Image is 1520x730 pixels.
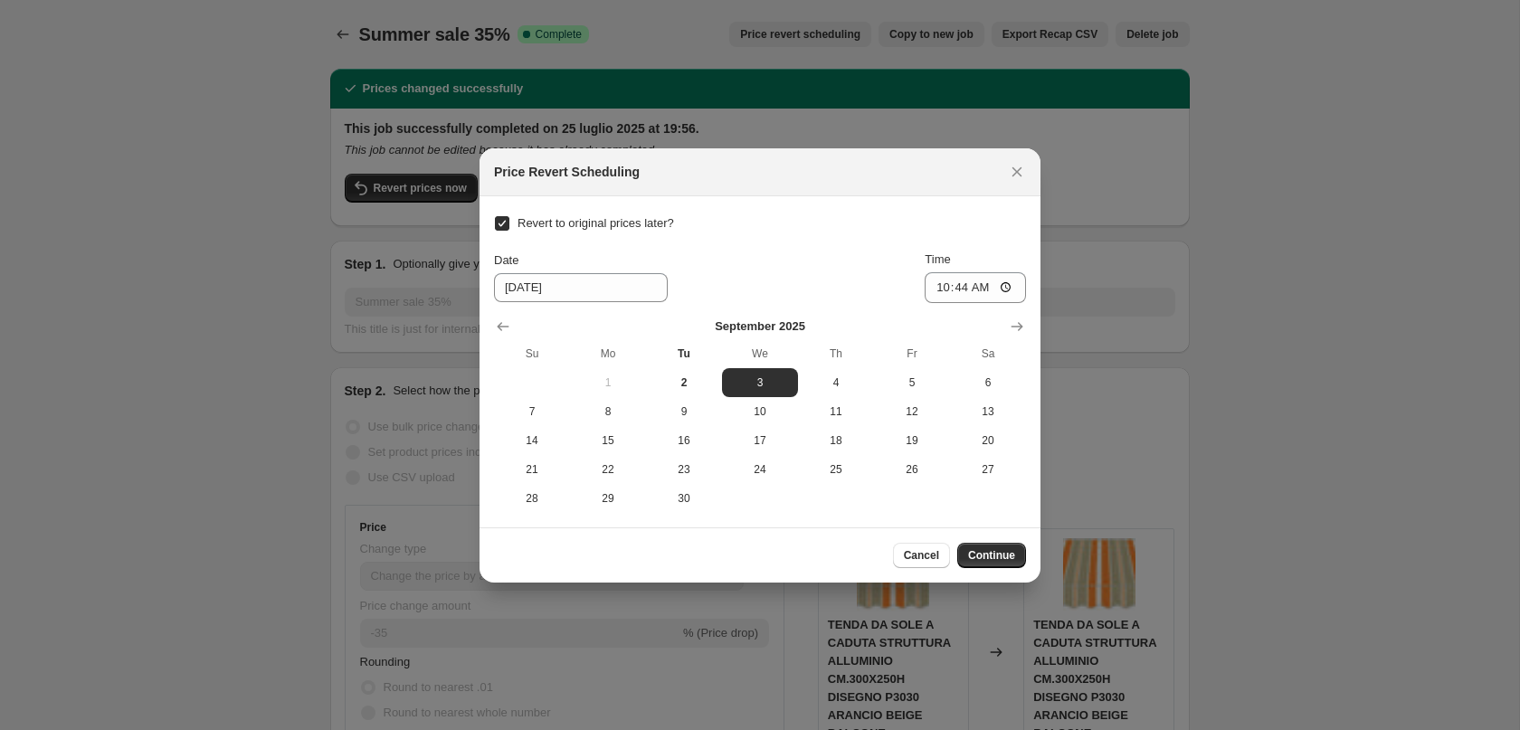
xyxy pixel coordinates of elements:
button: Saturday September 20 2025 [950,426,1026,455]
button: Continue [957,543,1026,568]
span: 28 [501,491,563,506]
span: 21 [501,462,563,477]
button: Tuesday September 30 2025 [646,484,722,513]
span: Th [805,346,867,361]
th: Tuesday [646,339,722,368]
span: 5 [881,375,943,390]
span: 1 [577,375,639,390]
span: 10 [729,404,791,419]
span: 17 [729,433,791,448]
span: 26 [881,462,943,477]
button: Wednesday September 24 2025 [722,455,798,484]
span: 11 [805,404,867,419]
span: Continue [968,548,1015,563]
button: Saturday September 27 2025 [950,455,1026,484]
span: Sa [957,346,1019,361]
button: Today Tuesday September 2 2025 [646,368,722,397]
span: 3 [729,375,791,390]
span: 12 [881,404,943,419]
button: Monday September 15 2025 [570,426,646,455]
span: Mo [577,346,639,361]
button: Thursday September 18 2025 [798,426,874,455]
button: Monday September 29 2025 [570,484,646,513]
th: Saturday [950,339,1026,368]
span: 15 [577,433,639,448]
span: 29 [577,491,639,506]
button: Tuesday September 23 2025 [646,455,722,484]
th: Friday [874,339,950,368]
button: Monday September 22 2025 [570,455,646,484]
span: Date [494,253,518,267]
button: Tuesday September 16 2025 [646,426,722,455]
span: 9 [653,404,715,419]
button: Tuesday September 9 2025 [646,397,722,426]
span: Tu [653,346,715,361]
button: Saturday September 13 2025 [950,397,1026,426]
span: 19 [881,433,943,448]
span: 24 [729,462,791,477]
button: Cancel [893,543,950,568]
button: Thursday September 11 2025 [798,397,874,426]
button: Sunday September 28 2025 [494,484,570,513]
span: 27 [957,462,1019,477]
button: Sunday September 7 2025 [494,397,570,426]
th: Wednesday [722,339,798,368]
button: Sunday September 21 2025 [494,455,570,484]
span: 18 [805,433,867,448]
span: Cancel [904,548,939,563]
button: Monday September 1 2025 [570,368,646,397]
span: 23 [653,462,715,477]
span: Su [501,346,563,361]
h2: Price Revert Scheduling [494,163,640,181]
span: 4 [805,375,867,390]
button: Wednesday September 3 2025 [722,368,798,397]
button: Thursday September 4 2025 [798,368,874,397]
span: 8 [577,404,639,419]
button: Friday September 12 2025 [874,397,950,426]
span: 7 [501,404,563,419]
span: We [729,346,791,361]
button: Wednesday September 10 2025 [722,397,798,426]
button: Saturday September 6 2025 [950,368,1026,397]
button: Wednesday September 17 2025 [722,426,798,455]
button: Monday September 8 2025 [570,397,646,426]
span: 20 [957,433,1019,448]
button: Friday September 5 2025 [874,368,950,397]
button: Show previous month, August 2025 [490,314,516,339]
button: Sunday September 14 2025 [494,426,570,455]
span: Fr [881,346,943,361]
th: Sunday [494,339,570,368]
span: 25 [805,462,867,477]
button: Friday September 26 2025 [874,455,950,484]
span: Time [925,252,950,266]
span: 30 [653,491,715,506]
input: 9/2/2025 [494,273,668,302]
span: 14 [501,433,563,448]
th: Thursday [798,339,874,368]
span: 22 [577,462,639,477]
input: 12:00 [925,272,1026,303]
button: Thursday September 25 2025 [798,455,874,484]
button: Friday September 19 2025 [874,426,950,455]
th: Monday [570,339,646,368]
span: 16 [653,433,715,448]
span: 6 [957,375,1019,390]
span: 13 [957,404,1019,419]
span: Revert to original prices later? [518,216,674,230]
span: 2 [653,375,715,390]
button: Show next month, October 2025 [1004,314,1030,339]
button: Close [1004,159,1030,185]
